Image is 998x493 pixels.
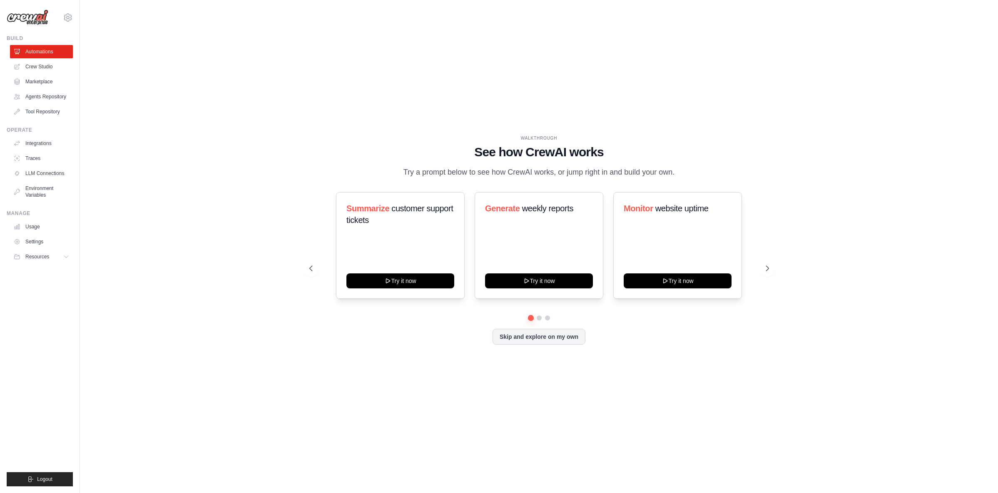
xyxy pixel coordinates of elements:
[399,166,679,178] p: Try a prompt below to see how CrewAI works, or jump right in and build your own.
[10,75,73,88] a: Marketplace
[485,273,593,288] button: Try it now
[25,253,49,260] span: Resources
[10,235,73,248] a: Settings
[10,90,73,103] a: Agents Repository
[10,250,73,263] button: Resources
[10,45,73,58] a: Automations
[485,204,520,213] span: Generate
[522,204,573,213] span: weekly reports
[493,329,585,345] button: Skip and explore on my own
[7,472,73,486] button: Logout
[10,105,73,118] a: Tool Repository
[7,210,73,217] div: Manage
[10,60,73,73] a: Crew Studio
[10,152,73,165] a: Traces
[309,135,769,141] div: WALKTHROUGH
[10,220,73,233] a: Usage
[10,167,73,180] a: LLM Connections
[655,204,709,213] span: website uptime
[346,273,454,288] button: Try it now
[10,182,73,202] a: Environment Variables
[346,204,389,213] span: Summarize
[309,145,769,160] h1: See how CrewAI works
[10,137,73,150] a: Integrations
[7,35,73,42] div: Build
[624,204,653,213] span: Monitor
[624,273,732,288] button: Try it now
[346,204,453,225] span: customer support tickets
[7,10,48,25] img: Logo
[37,476,52,483] span: Logout
[7,127,73,133] div: Operate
